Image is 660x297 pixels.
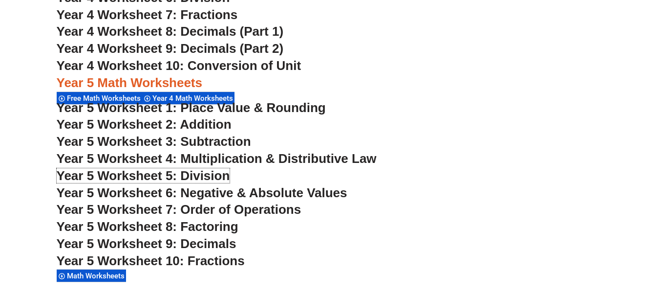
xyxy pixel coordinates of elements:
a: Year 5 Worksheet 7: Order of Operations [57,202,301,217]
a: Year 5 Worksheet 10: Fractions [57,253,245,268]
span: Math Worksheets [67,272,128,280]
a: Year 5 Worksheet 1: Place Value & Rounding [57,100,326,115]
a: Year 4 Worksheet 8: Decimals (Part 1) [57,24,284,39]
a: Year 4 Worksheet 7: Fractions [57,7,238,22]
span: Free Math Worksheets [67,94,144,103]
a: Year 5 Worksheet 8: Factoring [57,219,238,234]
a: Year 5 Worksheet 6: Negative & Absolute Values [57,185,347,200]
a: Year 5 Worksheet 9: Decimals [57,236,236,251]
a: Year 5 Worksheet 5: Division [57,168,230,183]
div: Year 4 Math Worksheets [142,91,234,105]
a: Year 5 Worksheet 3: Subtraction [57,134,251,149]
a: Year 4 Worksheet 9: Decimals (Part 2) [57,41,284,56]
a: Year 5 Worksheet 2: Addition [57,117,232,132]
a: Year 4 Worksheet 10: Conversion of Unit [57,58,301,73]
div: Math Worksheets [57,269,126,282]
div: Free Math Worksheets [57,91,142,105]
a: Year 5 Worksheet 4: Multiplication & Distributive Law [57,151,377,166]
span: Year 4 Math Worksheets [152,94,236,103]
h3: Year 5 Math Worksheets [57,75,604,91]
iframe: Chat Widget [497,186,660,297]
